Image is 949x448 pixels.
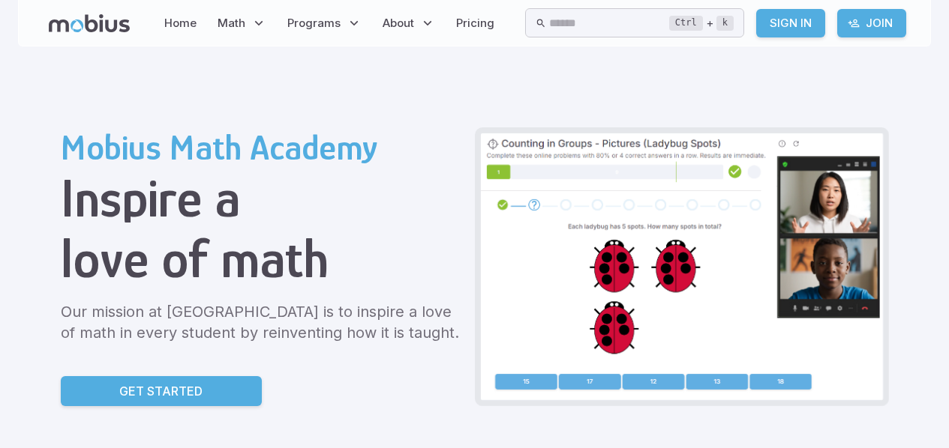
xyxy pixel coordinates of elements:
span: Programs [287,15,341,31]
a: Get Started [61,376,262,406]
a: Sign In [756,9,825,37]
kbd: Ctrl [669,16,703,31]
a: Join [837,9,906,37]
img: Grade 2 Class [481,133,883,400]
p: Our mission at [GEOGRAPHIC_DATA] is to inspire a love of math in every student by reinventing how... [61,301,463,343]
kbd: k [716,16,734,31]
a: Home [160,6,201,40]
h1: love of math [61,228,463,289]
p: Get Started [119,382,203,400]
a: Pricing [452,6,499,40]
span: Math [218,15,245,31]
span: About [383,15,414,31]
h2: Mobius Math Academy [61,127,463,168]
h1: Inspire a [61,168,463,228]
div: + [669,14,734,32]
